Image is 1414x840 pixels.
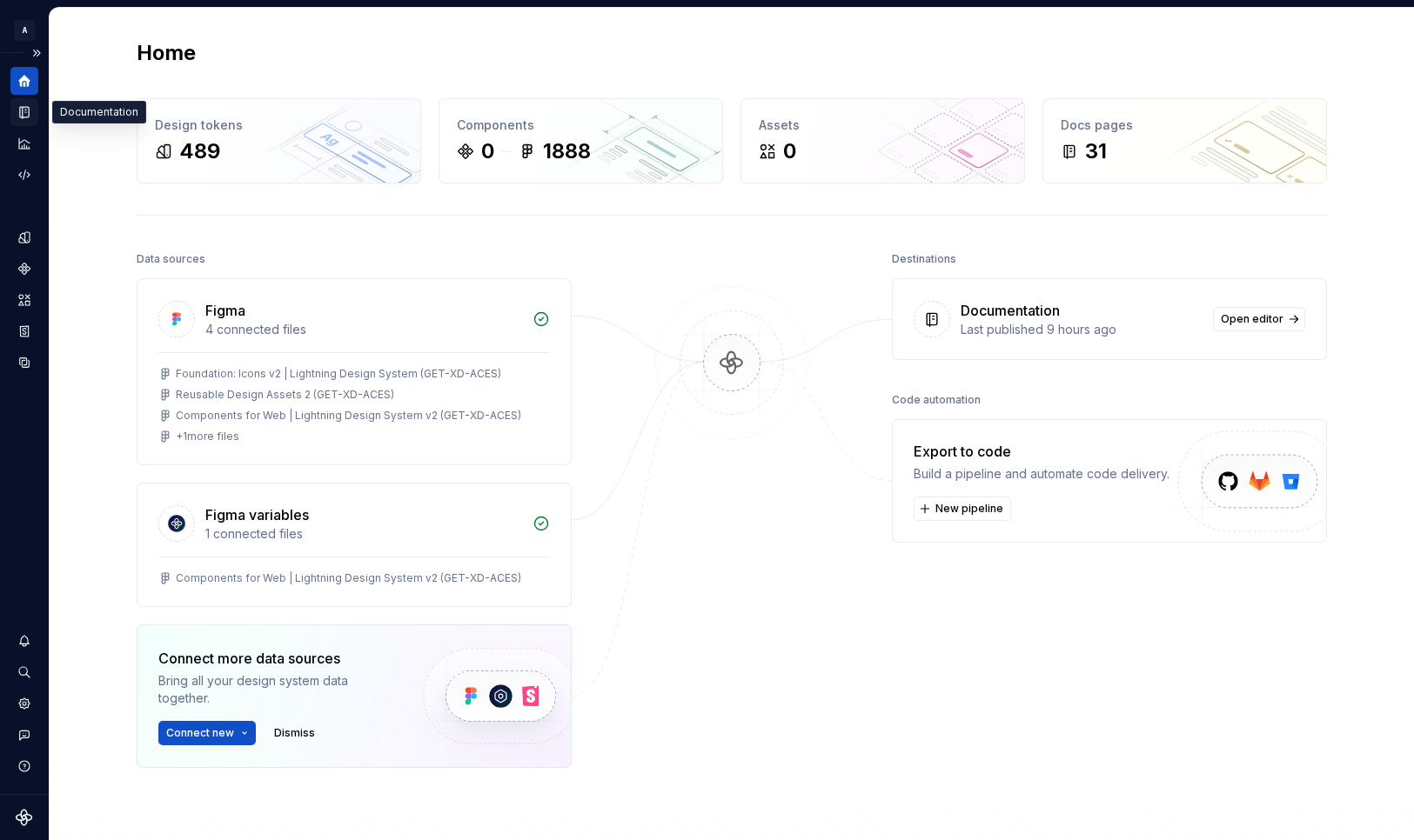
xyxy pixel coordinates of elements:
div: Design tokens [155,117,403,134]
div: 31 [1085,137,1107,165]
div: Foundation: Icons v2 | Lightning Design System (GET-XD-ACES) [176,367,501,381]
a: Assets [10,286,38,314]
a: Assets0 [741,98,1025,183]
button: Search ⌘K [10,658,38,686]
div: 4 connected files [205,321,522,338]
a: Documentation [10,98,38,126]
div: 1888 [543,137,591,165]
span: Dismiss [274,726,315,740]
button: Contact support [10,721,38,749]
div: Code automation [892,388,981,412]
a: Data sources [10,349,38,377]
div: + 1 more files [176,430,239,443]
button: Connect new [158,721,256,745]
div: Figma variables [205,504,309,525]
div: Export to code [914,441,1169,462]
button: Notifications [10,627,38,655]
a: Open editor [1213,307,1305,331]
a: Components [10,255,38,283]
div: Last published 9 hours ago [961,321,1203,338]
div: Documentation [52,101,146,123]
button: Expand sidebar [24,41,49,65]
div: Reusable Design Assets 2 (GET-XD-ACES) [176,388,394,402]
div: Assets [759,117,1007,134]
div: Components for Web | Lightning Design System v2 (GET-XD-ACES) [176,409,521,423]
div: Docs pages [1061,117,1309,134]
a: Design tokens489 [137,98,421,183]
div: Data sources [137,247,205,271]
div: Documentation [961,300,1060,321]
a: Figma variables1 connected filesComponents for Web | Lightning Design System v2 (GET-XD-ACES) [137,483,572,607]
span: New pipeline [935,502,1003,516]
a: Figma4 connected filesFoundation: Icons v2 | Lightning Design System (GET-XD-ACES)Reusable Design... [137,278,572,465]
button: New pipeline [914,497,1011,521]
div: Build a pipeline and automate code delivery. [914,465,1169,483]
div: Bring all your design system data together. [158,672,393,707]
button: Dismiss [266,721,323,745]
div: A [14,20,35,41]
a: Design tokens [10,223,38,251]
div: Components for Web | Lightning Design System v2 (GET-XD-ACES) [176,571,521,585]
div: 0 [481,137,494,165]
button: A [3,11,45,49]
div: 489 [179,137,220,165]
a: Code automation [10,161,38,189]
a: Storybook stories [10,317,38,345]
span: Connect new [166,726,234,740]
a: Docs pages31 [1042,98,1327,183]
svg: Supernova Logo [16,809,33,826]
div: Connect more data sources [158,648,393,669]
div: Components [457,117,705,134]
a: Analytics [10,130,38,157]
h2: Home [137,39,196,67]
div: Figma [205,300,245,321]
a: Settings [10,690,38,717]
div: 1 connected files [205,525,522,543]
span: Open editor [1221,312,1283,326]
div: Destinations [892,247,956,271]
div: 0 [783,137,796,165]
a: Components01888 [439,98,723,183]
a: Home [10,67,38,95]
